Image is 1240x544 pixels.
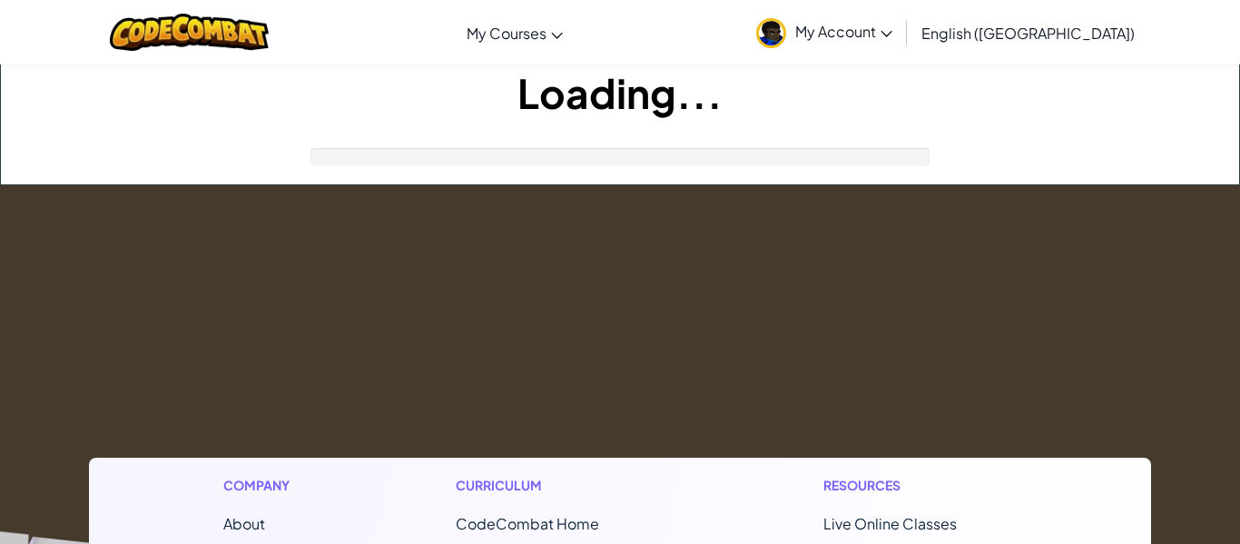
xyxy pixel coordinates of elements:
a: English ([GEOGRAPHIC_DATA]) [912,8,1144,57]
a: My Courses [458,8,572,57]
h1: Loading... [1,64,1239,121]
img: avatar [756,18,786,48]
span: CodeCombat Home [456,514,599,533]
span: My Account [795,22,892,41]
a: About [223,514,265,533]
h1: Company [223,476,308,495]
span: My Courses [467,24,546,43]
span: English ([GEOGRAPHIC_DATA]) [921,24,1135,43]
h1: Curriculum [456,476,675,495]
img: CodeCombat logo [110,14,269,51]
a: My Account [747,4,901,61]
h1: Resources [823,476,1017,495]
a: Live Online Classes [823,514,957,533]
